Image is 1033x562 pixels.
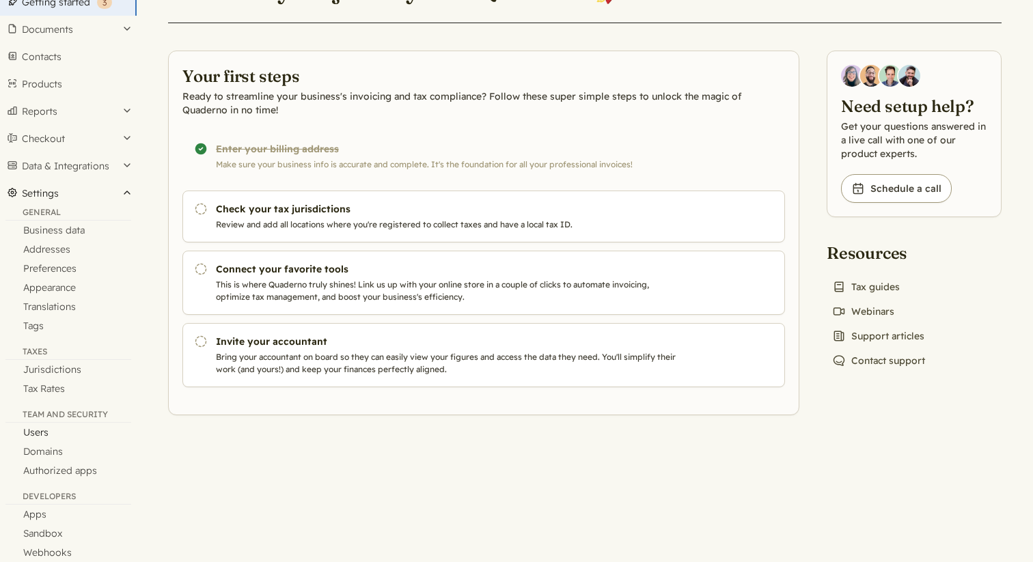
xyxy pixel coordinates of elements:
p: Ready to streamline your business's invoicing and tax compliance? Follow these super simple steps... [182,89,785,117]
div: Taxes [5,346,131,360]
div: Developers [5,491,131,505]
a: Tax guides [827,277,905,296]
img: Javier Rubio, DevRel at Quaderno [898,65,920,87]
h3: Check your tax jurisdictions [216,202,682,216]
div: General [5,207,131,221]
a: Schedule a call [841,174,952,203]
img: Diana Carrasco, Account Executive at Quaderno [841,65,863,87]
h3: Invite your accountant [216,335,682,348]
h3: Connect your favorite tools [216,262,682,276]
a: Support articles [827,326,930,346]
a: Contact support [827,351,931,370]
a: Connect your favorite tools This is where Quaderno truly shines! Link us up with your online stor... [182,251,785,315]
img: Jairo Fumero, Account Executive at Quaderno [860,65,882,87]
p: Bring your accountant on board so they can easily view your figures and access the data they need... [216,351,682,376]
p: Get your questions answered in a live call with one of our product experts. [841,120,987,160]
img: Ivo Oltmans, Business Developer at Quaderno [879,65,901,87]
p: Review and add all locations where you're registered to collect taxes and have a local tax ID. [216,219,682,231]
p: This is where Quaderno truly shines! Link us up with your online store in a couple of clicks to a... [216,279,682,303]
h2: Resources [827,242,931,264]
a: Invite your accountant Bring your accountant on board so they can easily view your figures and ac... [182,323,785,387]
div: Team and security [5,409,131,423]
h2: Need setup help? [841,95,987,117]
a: Check your tax jurisdictions Review and add all locations where you're registered to collect taxe... [182,191,785,242]
h2: Your first steps [182,65,785,87]
a: Webinars [827,302,900,321]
